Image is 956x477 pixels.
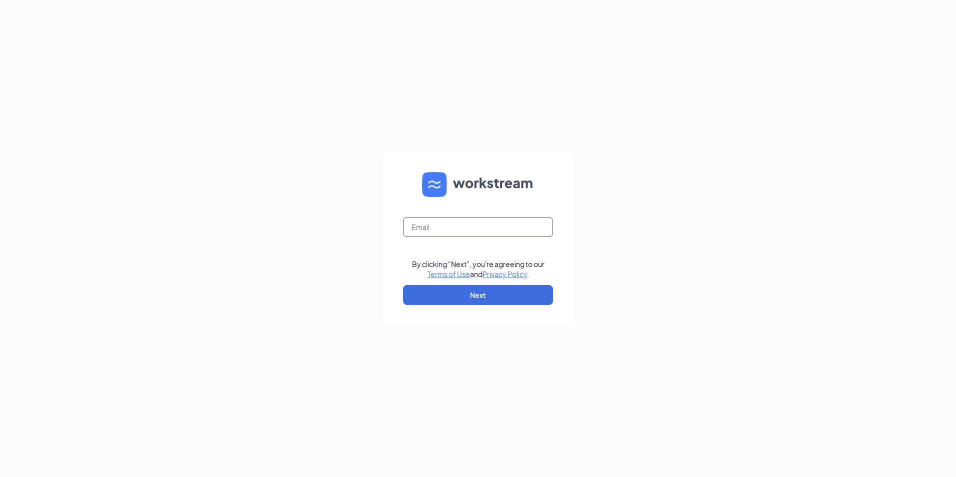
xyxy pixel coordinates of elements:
input: Email [403,217,553,237]
div: By clicking "Next", you're agreeing to our and . [412,259,544,279]
a: Privacy Policy [482,269,527,278]
a: Terms of Use [427,269,470,278]
button: Next [403,285,553,305]
img: WS logo and Workstream text [422,172,534,197]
